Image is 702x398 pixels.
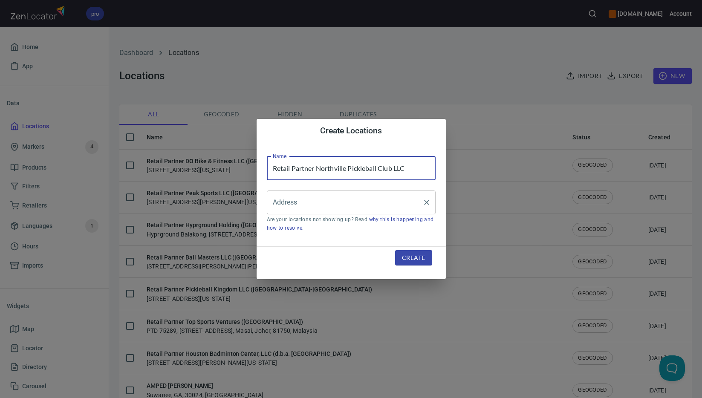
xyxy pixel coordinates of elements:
[421,196,433,208] button: Clear
[395,250,432,266] button: Create
[267,216,434,231] a: why this is happening and how to resolve
[267,216,436,233] p: Are your locations not showing up? Read .
[402,253,425,263] span: Create
[267,126,436,136] h4: Create Locations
